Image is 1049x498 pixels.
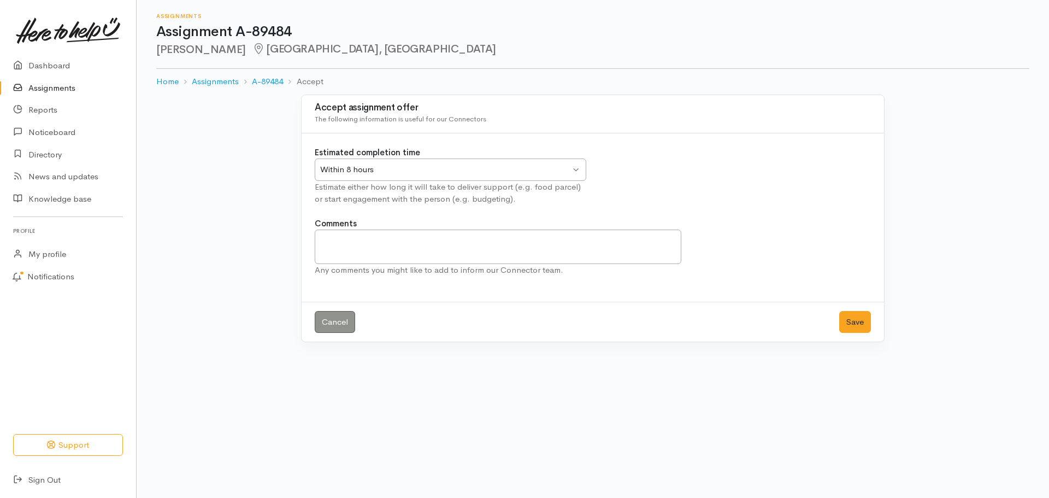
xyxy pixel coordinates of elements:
li: Accept [283,75,323,88]
div: Any comments you might like to add to inform our Connector team. [315,264,681,277]
div: Within 8 hours [320,163,570,176]
h6: Profile [13,224,123,238]
nav: breadcrumb [156,69,1029,95]
button: Save [839,311,871,333]
span: The following information is useful for our Connectors [315,114,486,124]
a: Cancel [315,311,355,333]
label: Estimated completion time [315,147,420,159]
label: Comments [315,218,357,230]
h6: Assignments [156,13,1029,19]
h1: Assignment A-89484 [156,24,1029,40]
button: Support [13,434,123,456]
h2: [PERSON_NAME] [156,43,1029,56]
span: [GEOGRAPHIC_DATA], [GEOGRAPHIC_DATA] [252,42,496,56]
div: Estimate either how long it will take to deliver support (e.g. food parcel) or start engagement w... [315,181,586,206]
a: Assignments [192,75,239,88]
a: Home [156,75,179,88]
h3: Accept assignment offer [315,103,871,113]
a: A-89484 [252,75,283,88]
